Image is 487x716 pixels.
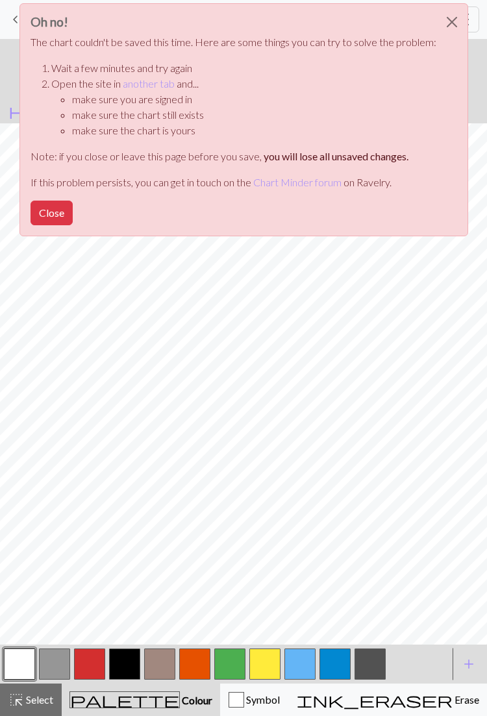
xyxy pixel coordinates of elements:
[244,693,280,706] span: Symbol
[453,693,479,706] span: Erase
[436,4,468,40] button: Close
[62,684,220,716] button: Colour
[72,123,436,138] li: make sure the chart is yours
[31,14,436,29] h3: Oh no!
[51,60,436,76] li: Wait a few minutes and try again
[180,694,212,706] span: Colour
[70,691,179,709] span: palette
[264,150,408,162] strong: you will lose all unsaved changes.
[31,175,436,190] p: If this problem persists, you can get in touch on the on Ravelry.
[31,149,436,164] p: Note: if you close or leave this page before you save,
[72,107,436,123] li: make sure the chart still exists
[297,691,453,709] span: ink_eraser
[220,684,288,716] button: Symbol
[51,76,436,138] li: Open the site in and...
[253,176,342,188] a: Chart Minder forum
[72,92,436,107] li: make sure you are signed in
[31,34,436,50] p: The chart couldn't be saved this time. Here are some things you can try to solve the problem:
[123,77,175,90] a: another tab
[461,655,477,673] span: add
[24,693,53,706] span: Select
[31,201,73,225] button: Close
[8,691,24,709] span: highlight_alt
